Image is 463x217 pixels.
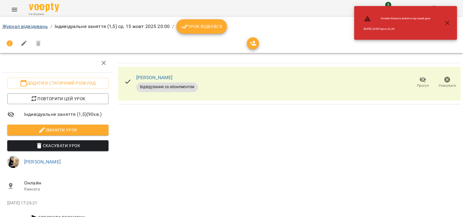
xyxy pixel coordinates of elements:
button: Повторити цей урок [7,93,109,104]
span: 8 [385,2,391,8]
button: Урок відбувся [176,19,227,34]
span: Змінити урок [12,126,104,134]
a: [PERSON_NAME] [24,159,61,165]
button: Змінити урок [7,125,109,135]
span: Онлайн [24,179,109,187]
p: [DATE] 17:26:21 [7,200,109,206]
p: Індивідуальне заняття (1,5) ср, 15 жовт 2025 20:00 [55,23,170,30]
button: Menu [7,2,22,17]
li: / [50,23,52,30]
span: Урок відбувся [181,23,222,30]
span: Скасувати Урок [12,142,104,149]
span: Відвідування за абонементом [136,84,198,90]
span: Скасувати [439,83,456,88]
button: Скасувати [435,74,459,91]
span: Прогул [417,83,429,88]
button: Додати в статичний розклад [7,78,109,88]
nav: breadcrumb [2,19,461,34]
button: Скасувати Урок [7,140,109,151]
img: e5f873b026a3950b3a8d4ef01e3c1baa.jpeg [7,156,19,168]
button: Прогул [411,74,435,91]
img: Voopty Logo [29,3,59,12]
span: Додати в статичний розклад [12,79,104,87]
li: Онлайн : Кімната зайнята під інший урок [359,13,435,25]
span: For Business [29,12,59,16]
a: [PERSON_NAME] [136,75,173,80]
p: Кімната [24,186,109,192]
span: Індивідуальне заняття (1,5) ( 90 хв. ) [24,111,109,118]
li: [DATE] 20:00 Група 23_04 [359,25,435,33]
a: Журнал відвідувань [2,23,48,29]
span: Повторити цей урок [12,95,104,102]
li: / [172,23,174,30]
